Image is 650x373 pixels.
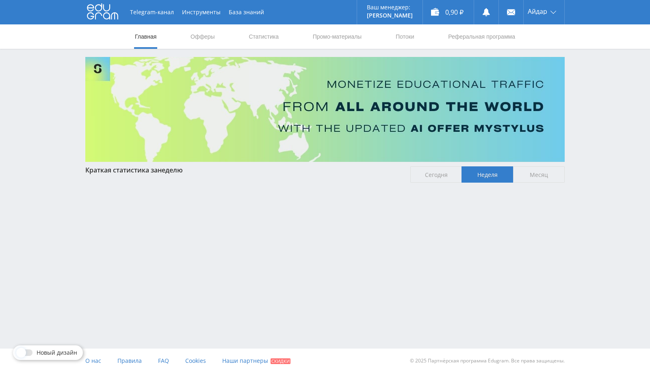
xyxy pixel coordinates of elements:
span: Новый дизайн [37,349,77,356]
a: Офферы [190,24,216,49]
a: О нас [85,349,101,373]
a: Правила [117,349,142,373]
span: неделю [158,166,183,175]
a: Статистика [248,24,279,49]
span: Правила [117,357,142,364]
span: Месяц [513,166,565,183]
a: Реферальная программа [447,24,516,49]
img: Banner [85,57,565,162]
span: FAQ [158,357,169,364]
span: Айдар [528,8,547,15]
span: О нас [85,357,101,364]
span: Cookies [185,357,206,364]
div: Краткая статистика за [85,166,402,174]
p: [PERSON_NAME] [367,12,413,19]
span: Скидки [271,358,290,364]
a: FAQ [158,349,169,373]
a: Потоки [395,24,415,49]
span: Наши партнеры [222,357,268,364]
a: Наши партнеры Скидки [222,349,290,373]
a: Главная [134,24,157,49]
p: Ваш менеджер: [367,4,413,11]
div: © 2025 Партнёрская программа Edugram. Все права защищены. [329,349,565,373]
span: Сегодня [410,166,462,183]
a: Промо-материалы [312,24,362,49]
a: Cookies [185,349,206,373]
span: Неделя [461,166,513,183]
